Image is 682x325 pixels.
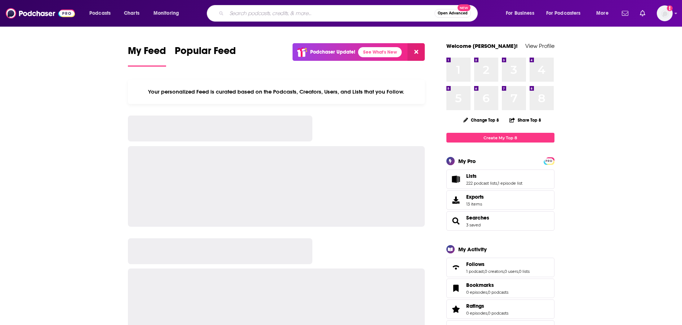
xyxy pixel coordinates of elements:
[545,158,553,164] span: PRO
[519,269,530,274] a: 0 lists
[466,261,485,267] span: Follows
[438,12,468,15] span: Open Advanced
[466,222,481,227] a: 3 saved
[546,8,581,18] span: For Podcasters
[498,181,522,186] a: 1 episode list
[449,262,463,272] a: Follows
[466,290,487,295] a: 0 episodes
[466,173,522,179] a: Lists
[446,170,554,189] span: Lists
[667,5,673,11] svg: Add a profile image
[466,261,530,267] a: Follows
[458,246,487,253] div: My Activity
[446,42,518,49] a: Welcome [PERSON_NAME]!
[128,80,425,104] div: Your personalized Feed is curated based on the Podcasts, Creators, Users, and Lists that you Follow.
[466,181,497,186] a: 222 podcast lists
[214,5,485,22] div: Search podcasts, credits, & more...
[485,269,504,274] a: 0 creators
[119,8,144,19] a: Charts
[446,258,554,277] span: Follows
[466,194,484,200] span: Exports
[446,279,554,298] span: Bookmarks
[497,181,498,186] span: ,
[449,216,463,226] a: Searches
[506,8,534,18] span: For Business
[124,8,139,18] span: Charts
[466,303,484,309] span: Ratings
[488,290,508,295] a: 0 podcasts
[175,45,236,67] a: Popular Feed
[446,190,554,210] a: Exports
[128,45,166,61] span: My Feed
[446,299,554,319] span: Ratings
[466,282,494,288] span: Bookmarks
[484,269,485,274] span: ,
[545,158,553,163] a: PRO
[596,8,609,18] span: More
[487,311,488,316] span: ,
[525,42,554,49] a: View Profile
[358,47,402,57] a: See What's New
[227,8,434,19] input: Search podcasts, credits, & more...
[128,45,166,67] a: My Feed
[449,283,463,293] a: Bookmarks
[591,8,618,19] button: open menu
[466,269,484,274] a: 1 podcast
[657,5,673,21] span: Logged in as TeemsPR
[518,269,519,274] span: ,
[488,311,508,316] a: 0 podcasts
[89,8,111,18] span: Podcasts
[466,173,477,179] span: Lists
[541,8,591,19] button: open menu
[466,303,508,309] a: Ratings
[153,8,179,18] span: Monitoring
[449,304,463,314] a: Ratings
[504,269,518,274] a: 0 users
[657,5,673,21] img: User Profile
[458,158,476,164] div: My Pro
[310,49,355,55] p: Podchaser Update!
[434,9,471,18] button: Open AdvancedNew
[449,195,463,205] span: Exports
[6,6,75,20] img: Podchaser - Follow, Share and Rate Podcasts
[466,215,489,221] a: Searches
[84,8,120,19] button: open menu
[175,45,236,61] span: Popular Feed
[458,4,471,11] span: New
[504,269,504,274] span: ,
[637,7,648,19] a: Show notifications dropdown
[487,290,488,295] span: ,
[148,8,188,19] button: open menu
[501,8,543,19] button: open menu
[466,282,508,288] a: Bookmarks
[446,133,554,143] a: Create My Top 8
[459,116,504,125] button: Change Top 8
[449,174,463,184] a: Lists
[466,311,487,316] a: 0 episodes
[466,202,484,207] span: 13 items
[446,211,554,231] span: Searches
[619,7,631,19] a: Show notifications dropdown
[509,113,541,127] button: Share Top 8
[657,5,673,21] button: Show profile menu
